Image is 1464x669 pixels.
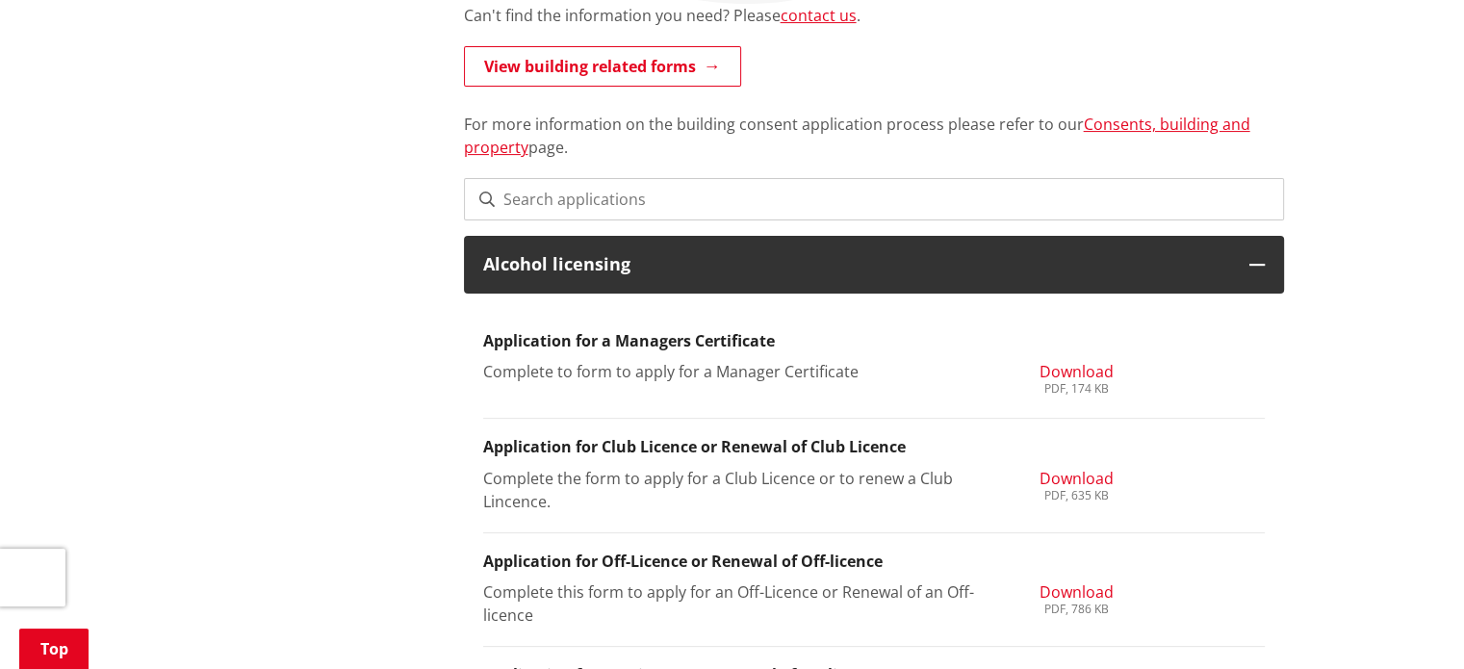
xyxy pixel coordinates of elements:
p: Complete this form to apply for an Off-Licence or Renewal of an Off-licence [483,580,994,627]
p: Complete to form to apply for a Manager Certificate [483,360,994,383]
span: Download [1039,468,1113,489]
iframe: Messenger Launcher [1375,588,1445,657]
h3: Application for a Managers Certificate [483,332,1265,350]
span: Download [1039,361,1113,382]
a: View building related forms [464,46,741,87]
a: Download PDF, 786 KB [1039,580,1113,615]
div: PDF, 174 KB [1039,383,1113,395]
h3: Application for Club Licence or Renewal of Club Licence [483,438,1265,456]
div: PDF, 635 KB [1039,490,1113,502]
a: contact us [781,5,857,26]
h3: Alcohol licensing [483,255,1230,274]
a: Download PDF, 635 KB [1039,467,1113,502]
a: Consents, building and property [464,114,1250,158]
span: Download [1039,581,1113,603]
a: Top [19,629,89,669]
h3: Application for Off-Licence or Renewal of Off-licence [483,553,1265,571]
p: Can't find the information you need? Please . [464,4,1284,27]
p: For more information on the building consent application process please refer to our page. [464,90,1284,159]
a: Download PDF, 174 KB [1039,360,1113,395]
div: PDF, 786 KB [1039,604,1113,615]
p: Complete the form to apply for a Club Licence or to renew a Club Lincence. [483,467,994,513]
input: Search applications [464,178,1284,220]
